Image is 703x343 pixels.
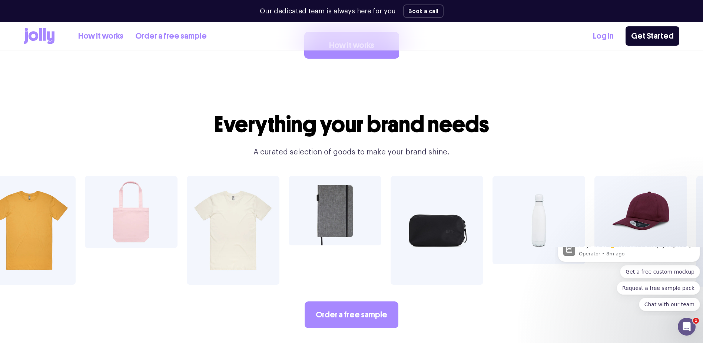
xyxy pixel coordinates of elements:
button: Quick reply: Get a free custom mockup [65,18,145,32]
a: Get Started [626,26,679,46]
iframe: Intercom notifications message [555,247,703,316]
button: Quick reply: Chat with our team [84,51,145,64]
button: Quick reply: Request a free sample pack [62,35,145,48]
iframe: Intercom live chat [678,318,696,336]
h2: Everything your brand needs [209,112,494,137]
a: Order a free sample [305,301,398,328]
p: A curated selection of goods to make your brand shine. [209,146,494,158]
a: How it works [78,30,123,42]
a: Order a free sample [135,30,207,42]
p: Message from Operator, sent 8m ago [24,4,140,10]
button: Book a call [403,4,444,18]
span: 1 [693,318,699,324]
div: Quick reply options [3,18,145,64]
p: Our dedicated team is always here for you [260,6,396,16]
a: Log In [593,30,614,42]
